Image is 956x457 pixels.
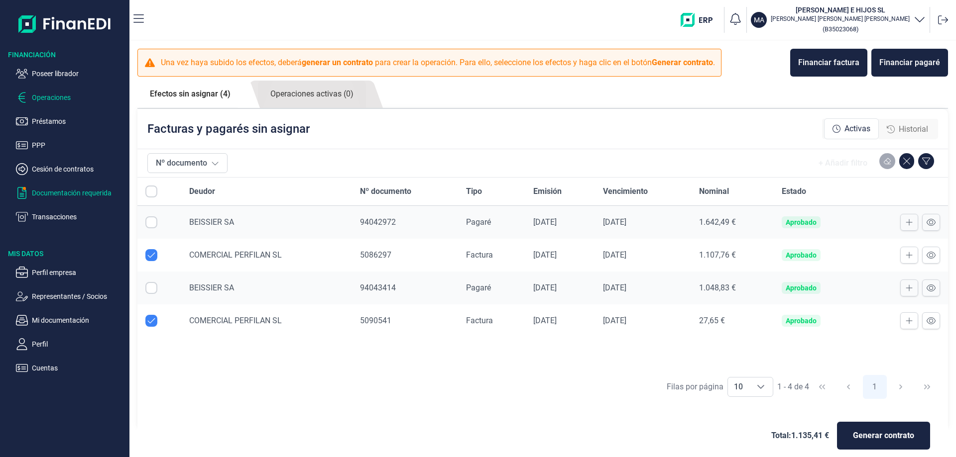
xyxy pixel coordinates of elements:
[603,217,683,227] div: [DATE]
[652,58,713,67] b: Generar contrato
[32,211,125,223] p: Transacciones
[603,283,683,293] div: [DATE]
[32,314,125,326] p: Mi documentación
[824,118,879,139] div: Activas
[137,81,243,107] a: Efectos sin asignar (4)
[161,57,715,69] p: Una vez haya subido los efectos, deberá para crear la operación. Para ello, seleccione los efecto...
[771,5,910,15] h3: [PERSON_NAME] E HIJOS SL
[699,185,729,197] span: Nominal
[771,15,910,23] p: [PERSON_NAME] [PERSON_NAME] [PERSON_NAME]
[603,185,648,197] span: Vencimiento
[681,13,720,27] img: erp
[466,250,493,260] span: Factura
[145,216,157,228] div: Row Selected null
[32,91,125,103] p: Operaciones
[728,377,749,396] span: 10
[145,185,157,197] div: All items unselected
[360,185,411,197] span: Nº documento
[879,57,940,69] div: Financiar pagaré
[810,375,834,399] button: First Page
[32,115,125,127] p: Préstamos
[16,115,125,127] button: Préstamos
[699,217,766,227] div: 1.642,49 €
[16,290,125,302] button: Representantes / Socios
[699,316,766,326] div: 27,65 €
[16,187,125,199] button: Documentación requerida
[32,290,125,302] p: Representantes / Socios
[466,283,491,292] span: Pagaré
[771,430,829,442] span: Total: 1.135,41 €
[786,284,817,292] div: Aprobado
[749,377,773,396] div: Choose
[145,315,157,327] div: Row Unselected null
[863,375,887,399] button: Page 1
[786,218,817,226] div: Aprobado
[782,185,806,197] span: Estado
[533,185,562,197] span: Emisión
[836,375,860,399] button: Previous Page
[533,316,587,326] div: [DATE]
[786,251,817,259] div: Aprobado
[145,282,157,294] div: Row Selected null
[899,123,928,135] span: Historial
[777,383,809,391] span: 1 - 4 de 4
[360,316,391,325] span: 5090541
[751,5,926,35] button: MA[PERSON_NAME] E HIJOS SL[PERSON_NAME] [PERSON_NAME] [PERSON_NAME](B35023068)
[466,316,493,325] span: Factura
[32,362,125,374] p: Cuentas
[798,57,859,69] div: Financiar factura
[871,49,948,77] button: Financiar pagaré
[189,283,234,292] span: BEISSIER SA
[189,185,215,197] span: Deudor
[889,375,913,399] button: Next Page
[16,314,125,326] button: Mi documentación
[667,381,723,393] div: Filas por página
[16,211,125,223] button: Transacciones
[466,217,491,227] span: Pagaré
[915,375,939,399] button: Last Page
[189,316,282,325] span: COMERCIAL PERFILAN SL
[147,121,310,137] p: Facturas y pagarés sin asignar
[466,185,482,197] span: Tipo
[360,217,396,227] span: 94042972
[189,217,234,227] span: BEISSIER SA
[844,123,870,135] span: Activas
[754,15,764,25] p: MA
[533,283,587,293] div: [DATE]
[360,283,396,292] span: 94043414
[32,187,125,199] p: Documentación requerida
[32,163,125,175] p: Cesión de contratos
[823,25,858,33] small: Copiar cif
[258,81,366,108] a: Operaciones activas (0)
[32,267,125,278] p: Perfil empresa
[879,119,936,139] div: Historial
[16,91,125,103] button: Operaciones
[145,249,157,261] div: Row Unselected null
[533,250,587,260] div: [DATE]
[302,58,373,67] b: generar un contrato
[16,68,125,80] button: Poseer librador
[189,250,282,260] span: COMERCIAL PERFILAN SL
[16,362,125,374] button: Cuentas
[533,217,587,227] div: [DATE]
[837,422,930,450] button: Generar contrato
[786,317,817,325] div: Aprobado
[699,283,766,293] div: 1.048,83 €
[16,139,125,151] button: PPP
[16,163,125,175] button: Cesión de contratos
[603,316,683,326] div: [DATE]
[853,430,914,442] span: Generar contrato
[16,338,125,350] button: Perfil
[360,250,391,260] span: 5086297
[147,153,228,173] button: Nº documento
[16,267,125,278] button: Perfil empresa
[32,68,125,80] p: Poseer librador
[18,8,112,40] img: Logo de aplicación
[32,338,125,350] p: Perfil
[32,139,125,151] p: PPP
[603,250,683,260] div: [DATE]
[699,250,766,260] div: 1.107,76 €
[790,49,867,77] button: Financiar factura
